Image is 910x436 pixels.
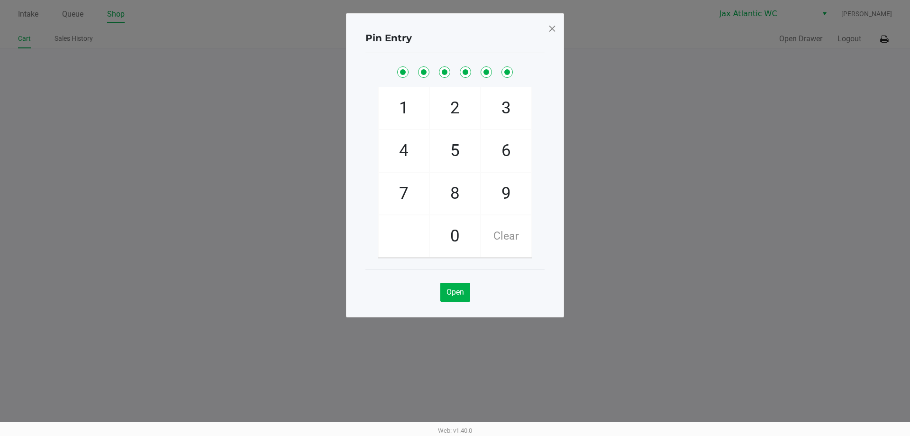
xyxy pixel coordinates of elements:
span: 8 [430,173,480,214]
span: 2 [430,87,480,129]
button: Open [440,283,470,302]
span: 3 [481,87,531,129]
span: 6 [481,130,531,172]
span: 9 [481,173,531,214]
span: Web: v1.40.0 [438,427,472,434]
span: 0 [430,215,480,257]
span: Open [446,288,464,297]
span: 4 [379,130,429,172]
span: Clear [481,215,531,257]
h4: Pin Entry [365,31,412,45]
span: 7 [379,173,429,214]
span: 5 [430,130,480,172]
span: 1 [379,87,429,129]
